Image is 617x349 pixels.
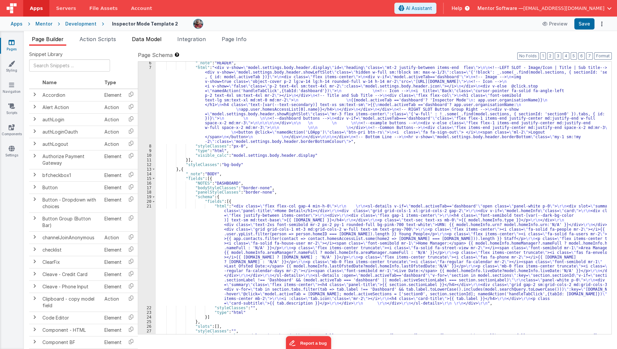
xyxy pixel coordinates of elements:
button: Options [597,19,606,29]
td: Element [102,268,124,280]
div: 24 [138,315,156,320]
div: 17 [138,186,156,190]
td: authLogin [40,113,102,126]
td: Component BF [40,336,102,348]
div: 10 [138,153,156,158]
span: Mentor Software — [477,5,523,12]
div: 19 [138,195,156,199]
div: 22 [138,306,156,310]
div: 12 [138,162,156,167]
td: checklist [40,244,102,256]
div: 20 [138,199,156,204]
div: 26 [138,324,156,329]
span: Page Info [222,36,247,42]
button: Save [574,18,594,29]
div: 28 [138,333,156,343]
div: 6 [138,61,156,65]
div: 7 [138,65,156,144]
input: Search Snippets ... [29,59,110,72]
td: authLoginOauth [40,126,102,138]
span: Apps [30,5,43,12]
td: Button Group (Button Bar) [40,212,102,231]
div: 18 [138,190,156,195]
td: Action [102,138,124,150]
span: [EMAIL_ADDRESS][DOMAIN_NAME] [523,5,604,12]
td: Code Editor [40,312,102,324]
td: Action [102,113,124,126]
td: authLogout [40,138,102,150]
td: channelJoinAnonymous [40,231,102,244]
button: 2 [547,52,553,60]
td: Element [102,212,124,231]
button: No Folds [517,52,539,60]
td: Cleave - Credit Card [40,268,102,280]
div: 8 [138,144,156,148]
span: Data Model [132,36,161,42]
div: 9 [138,148,156,153]
div: 13 [138,167,156,172]
div: 25 [138,320,156,324]
td: Element [102,150,124,169]
td: Action [102,293,124,312]
div: 16 [138,181,156,186]
td: Element [102,169,124,181]
div: 23 [138,310,156,315]
td: Element [102,336,124,348]
td: Element [102,194,124,212]
button: Format [594,52,612,60]
td: Element [102,324,124,336]
span: AI Assistant [406,5,432,12]
span: Snippet Library [29,51,63,58]
div: 11 [138,158,156,162]
td: Accordion [40,89,102,101]
td: Element [102,312,124,324]
div: Development [65,21,96,27]
span: Name [42,80,57,85]
button: Mentor Software — [EMAIL_ADDRESS][DOMAIN_NAME] [477,5,612,12]
td: Button - Dropdown with choices [40,194,102,212]
button: 6 [578,52,585,60]
td: Element [102,256,124,268]
td: Button [40,181,102,194]
td: Action [102,231,124,244]
td: Authorize Payment Gateway [40,150,102,169]
span: Page Builder [32,36,64,42]
td: Clipboard - copy model field [40,293,102,312]
span: File Assets [89,5,118,12]
td: bfcheckbox1 [40,169,102,181]
td: Cleave - Phone Input [40,280,102,293]
img: eba322066dbaa00baf42793ca2fab581 [194,19,203,29]
td: Element [102,181,124,194]
button: 1 [540,52,546,60]
div: 15 [138,176,156,181]
div: 21 [138,204,156,306]
button: 4 [563,52,569,60]
div: 14 [138,172,156,176]
h4: Inspector Mode Template 2 [112,21,178,26]
div: Apps [11,21,23,27]
div: Mentor [35,21,52,27]
div: 27 [138,329,156,333]
td: Action [102,101,124,113]
span: Help [452,5,462,12]
td: ClearFix [40,256,102,268]
button: AI Assistant [394,3,436,14]
span: Page Schema [138,51,173,59]
button: 7 [586,52,593,60]
td: Element [102,244,124,256]
span: Integration [177,36,206,42]
td: Alert Action [40,101,102,113]
td: Component - HTML [40,324,102,336]
button: 5 [571,52,577,60]
td: Element [102,89,124,101]
td: Element [102,280,124,293]
td: Action [102,126,124,138]
span: Type [104,80,116,85]
button: 3 [555,52,561,60]
span: Action Scripts [80,36,116,42]
button: Preview [538,19,572,29]
span: Servers [56,5,76,12]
